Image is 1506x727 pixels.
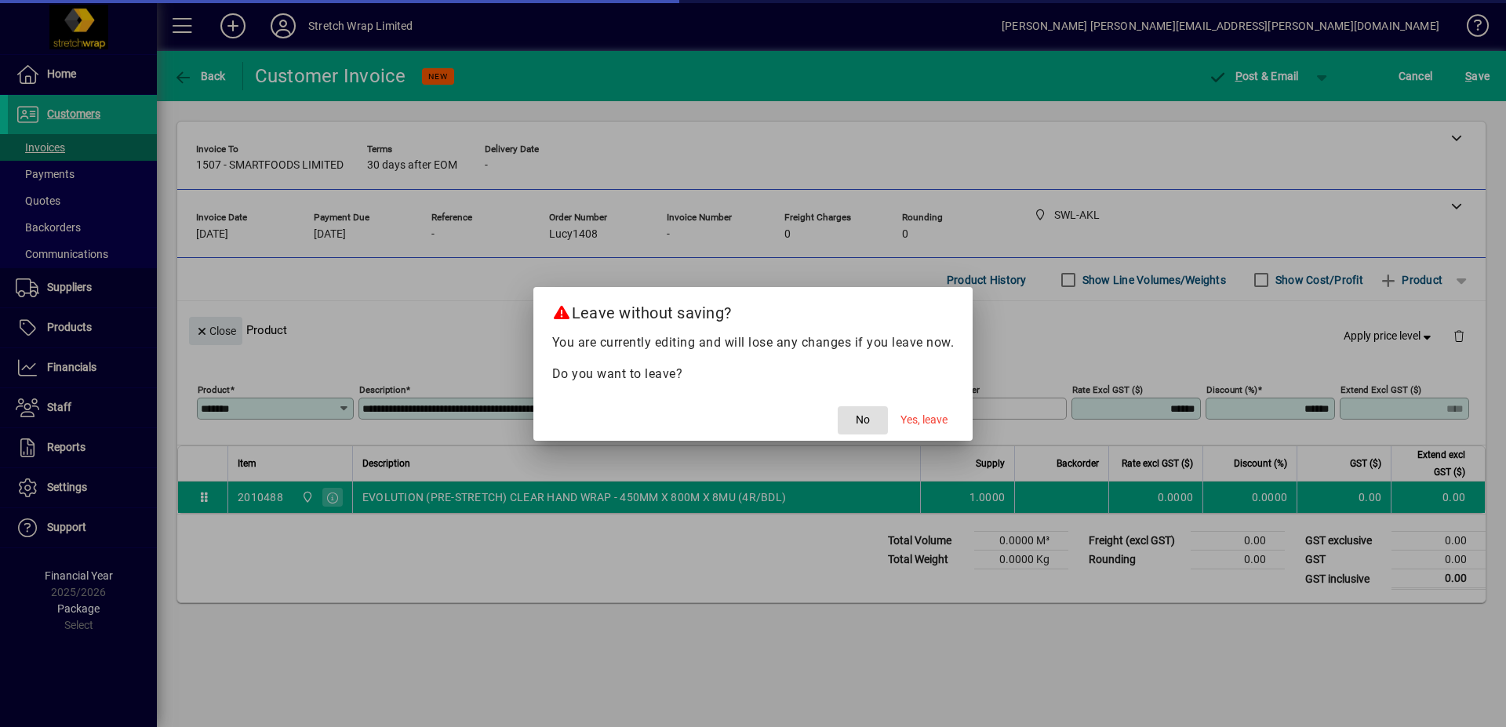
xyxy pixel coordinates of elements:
[552,365,955,383] p: Do you want to leave?
[856,412,870,428] span: No
[900,412,948,428] span: Yes, leave
[838,406,888,434] button: No
[552,333,955,352] p: You are currently editing and will lose any changes if you leave now.
[894,406,954,434] button: Yes, leave
[533,287,973,333] h2: Leave without saving?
